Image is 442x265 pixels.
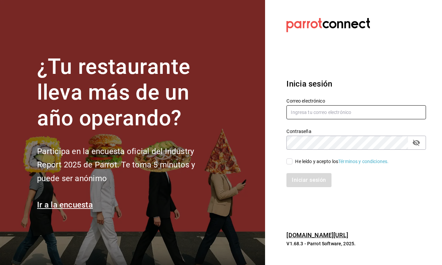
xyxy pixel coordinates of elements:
[338,159,389,164] a: Términos y condiciones.
[411,137,422,148] button: passwordField
[37,54,217,131] h1: ¿Tu restaurante lleva más de un año operando?
[286,99,426,103] label: Correo electrónico
[286,129,426,134] label: Contraseña
[286,240,426,247] p: V1.68.3 - Parrot Software, 2025.
[37,200,93,210] a: Ir a la encuesta
[286,105,426,119] input: Ingresa tu correo electrónico
[286,232,348,239] a: [DOMAIN_NAME][URL]
[295,158,389,165] div: He leído y acepto los
[286,78,426,90] h3: Inicia sesión
[37,145,217,185] h2: Participa en la encuesta oficial del Industry Report 2025 de Parrot. Te toma 5 minutos y puede se...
